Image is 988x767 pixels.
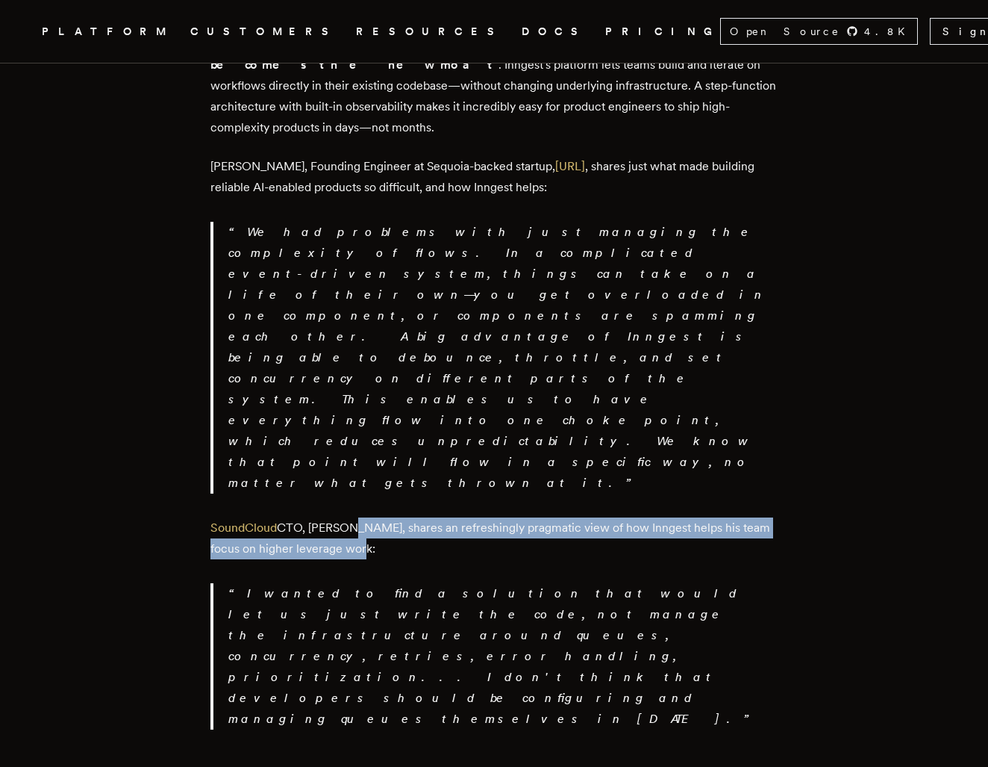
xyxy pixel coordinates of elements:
a: CUSTOMERS [190,22,338,41]
p: I wanted to find a solution that would let us just write the code, not manage the infrastructure ... [228,583,778,730]
p: We had problems with just managing the complexity of flows. In a complicated event-driven system,... [228,222,778,494]
p: [PERSON_NAME], Founding Engineer at Sequoia-backed startup, , shares just what made building reli... [210,156,778,198]
a: DOCS [522,22,587,41]
p: When feature gaps can be closed in hours, . Inngest's platform lets teams build and iterate on wo... [210,34,778,138]
span: 4.8 K [864,24,914,39]
button: RESOURCES [356,22,504,41]
p: CTO, [PERSON_NAME], shares an refreshingly pragmatic view of how Inngest helps his team focus on ... [210,518,778,559]
a: [URL] [555,159,585,173]
a: SoundCloud [210,521,277,535]
span: Open Source [730,24,840,39]
a: PRICING [605,22,720,41]
button: PLATFORM [42,22,172,41]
